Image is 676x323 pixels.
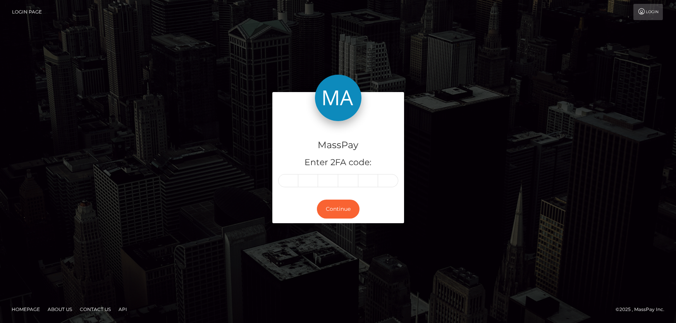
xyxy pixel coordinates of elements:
[616,305,670,314] div: © 2025 , MassPay Inc.
[278,138,398,152] h4: MassPay
[115,303,130,315] a: API
[278,157,398,169] h5: Enter 2FA code:
[317,200,360,219] button: Continue
[45,303,75,315] a: About Us
[77,303,114,315] a: Contact Us
[9,303,43,315] a: Homepage
[12,4,42,20] a: Login Page
[633,4,663,20] a: Login
[315,75,361,121] img: MassPay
